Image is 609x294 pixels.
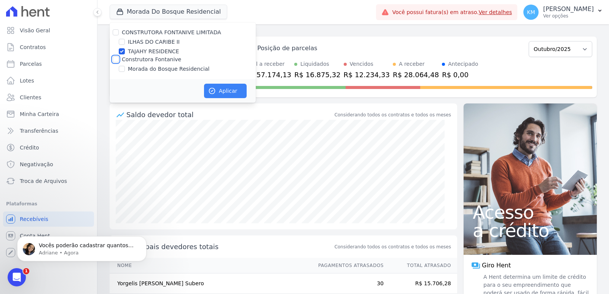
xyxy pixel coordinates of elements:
[245,60,291,68] div: Total a receber
[384,273,457,294] td: R$ 15.706,28
[300,60,329,68] div: Liquidados
[3,228,94,243] a: Conta Hent
[20,43,46,51] span: Contratos
[392,8,512,16] span: Você possui fatura(s) em atraso.
[128,48,179,56] label: TAJAHY RESIDENCE
[294,70,340,80] div: R$ 16.875,32
[8,268,26,286] iframe: Intercom live chat
[543,13,594,19] p: Ver opções
[3,173,94,189] a: Troca de Arquivos
[33,22,130,81] span: Vocês poderão cadastrar quantos usuários precisarem. Não será necessário reconhecimento facial pa...
[335,111,451,118] div: Considerando todos os contratos e todos os meses
[3,56,94,72] a: Parcelas
[245,70,291,80] div: R$ 57.174,13
[3,73,94,88] a: Lotes
[20,27,50,34] span: Visão Geral
[128,38,180,46] label: ILHAS DO CARIBE II
[33,29,131,36] p: Message from Adriane, sent Agora
[110,273,311,294] td: Yorgelis [PERSON_NAME] Subero
[311,258,384,273] th: Pagamentos Atrasados
[3,140,94,155] a: Crédito
[3,106,94,122] a: Minha Carteira
[517,2,609,23] button: KM [PERSON_NAME] Ver opções
[3,90,94,105] a: Clientes
[110,258,311,273] th: Nome
[482,261,511,270] span: Giro Hent
[204,84,247,98] button: Aplicar
[3,211,94,227] a: Recebíveis
[448,60,478,68] div: Antecipado
[335,243,451,250] span: Considerando todos os contratos e todos os meses
[23,268,29,274] span: 1
[527,10,535,15] span: KM
[311,273,384,294] td: 30
[128,65,209,73] label: Morada do Bosque Residencial
[3,157,94,172] a: Negativação
[110,5,227,19] button: Morada Do Bosque Residencial
[122,56,181,62] label: Construtora Fontanive
[543,5,594,13] p: [PERSON_NAME]
[6,220,158,273] iframe: Intercom notifications mensagem
[20,60,42,68] span: Parcelas
[399,60,425,68] div: A receber
[3,123,94,138] a: Transferências
[20,94,41,101] span: Clientes
[473,221,588,240] span: a crédito
[126,110,333,120] div: Saldo devedor total
[479,9,512,15] a: Ver detalhes
[20,177,67,185] span: Troca de Arquivos
[126,242,333,252] span: Principais devedores totais
[442,70,478,80] div: R$ 0,00
[257,44,317,53] div: Posição de parcelas
[350,60,373,68] div: Vencidos
[384,258,457,273] th: Total Atrasado
[20,161,53,168] span: Negativação
[6,199,91,208] div: Plataformas
[20,144,39,151] span: Crédito
[20,110,59,118] span: Minha Carteira
[20,77,34,84] span: Lotes
[20,127,58,135] span: Transferências
[20,215,48,223] span: Recebíveis
[473,203,588,221] span: Acesso
[393,70,439,80] div: R$ 28.064,48
[344,70,390,80] div: R$ 12.234,33
[3,23,94,38] a: Visão Geral
[3,40,94,55] a: Contratos
[122,29,221,35] label: CONSTRUTORA FONTANIVE LIMITADA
